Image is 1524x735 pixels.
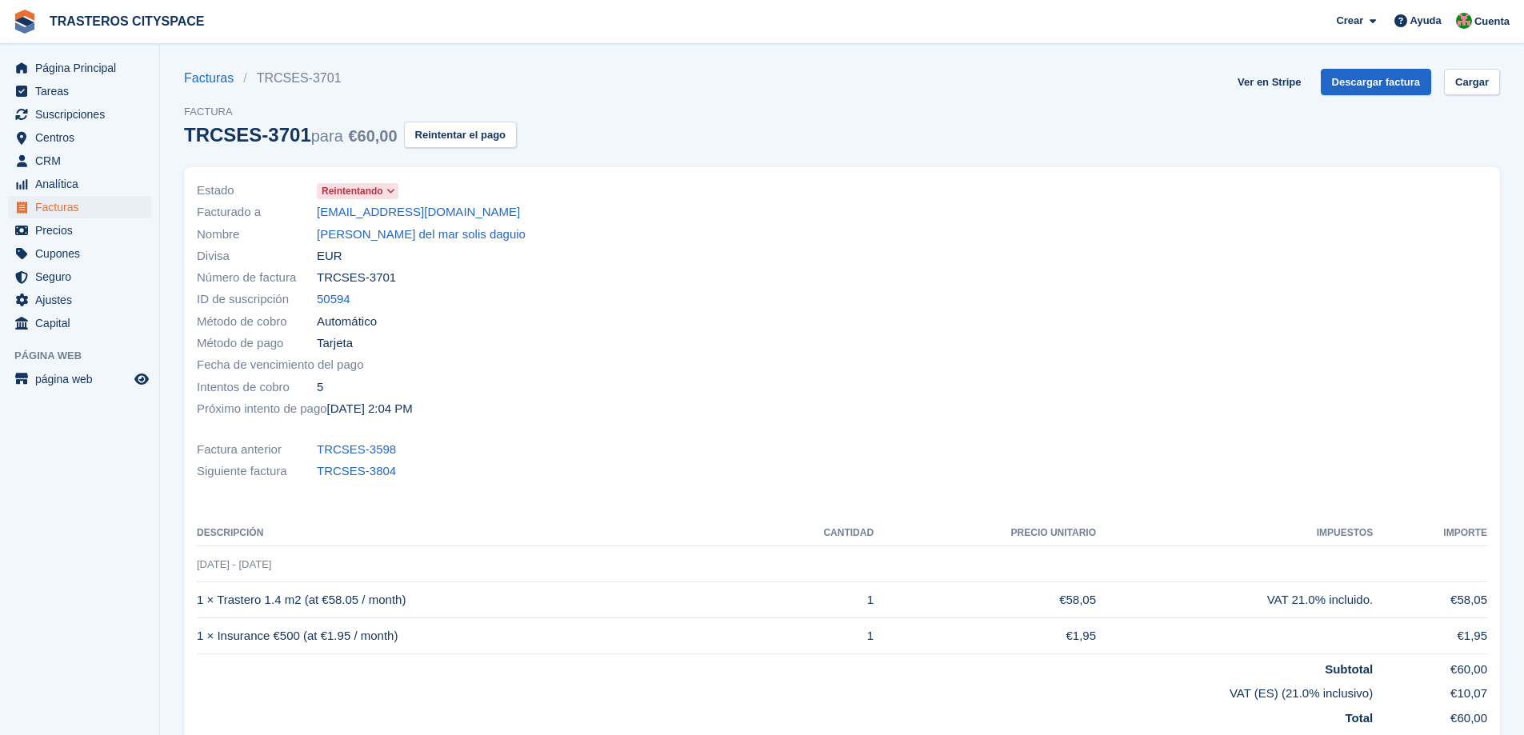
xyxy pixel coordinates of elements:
span: Suscripciones [35,103,131,126]
span: Ayuda [1410,13,1442,29]
span: Analítica [35,173,131,195]
span: Capital [35,312,131,334]
span: Número de factura [197,269,317,287]
a: menu [8,150,151,172]
td: €1,95 [874,618,1096,654]
a: Vista previa de la tienda [132,369,151,389]
a: menu [8,103,151,126]
td: €58,05 [1373,582,1487,618]
a: Reintentando [317,182,398,200]
td: 1 × Insurance €500 (at €1.95 / month) [197,618,742,654]
span: Factura [184,104,517,120]
span: Cupones [35,242,131,265]
strong: Total [1345,711,1373,725]
a: menu [8,242,151,265]
span: Precios [35,219,131,242]
span: Tareas [35,80,131,102]
span: Nombre [197,226,317,244]
td: €10,07 [1373,678,1487,703]
img: stora-icon-8386f47178a22dfd0bd8f6a31ec36ba5ce8667c1dd55bd0f319d3a0aa187defe.svg [13,10,37,34]
span: Centros [35,126,131,149]
td: 1 [742,582,874,618]
a: Facturas [184,69,243,88]
span: Automático [317,313,377,331]
a: TRASTEROS CITYSPACE [43,8,211,34]
span: TRCSES-3701 [317,269,396,287]
img: CitySpace [1456,13,1472,29]
span: €60,00 [348,127,397,145]
a: Cargar [1444,69,1500,95]
a: TRCSES-3804 [317,462,396,481]
span: Método de pago [197,334,317,353]
a: menu [8,312,151,334]
span: Intentos de cobro [197,378,317,397]
span: Facturado a [197,203,317,222]
a: menu [8,126,151,149]
td: €60,00 [1373,703,1487,728]
time: 2025-10-01 12:04:00 UTC [327,400,413,418]
a: menu [8,173,151,195]
a: Ver en Stripe [1231,69,1307,95]
a: [EMAIL_ADDRESS][DOMAIN_NAME] [317,203,520,222]
span: Página Principal [35,57,131,79]
span: Método de cobro [197,313,317,331]
span: Cuenta [1474,14,1510,30]
th: Descripción [197,521,742,546]
span: CRM [35,150,131,172]
a: menú [8,368,151,390]
th: Precio unitario [874,521,1096,546]
span: Estado [197,182,317,200]
td: €1,95 [1373,618,1487,654]
a: menu [8,289,151,311]
a: menu [8,196,151,218]
span: Seguro [35,266,131,288]
nav: breadcrumbs [184,69,517,88]
div: TRCSES-3701 [184,124,398,146]
a: Descargar factura [1321,69,1432,95]
td: 1 [742,618,874,654]
td: €60,00 [1373,653,1487,678]
span: ID de suscripción [197,290,317,309]
td: €58,05 [874,582,1096,618]
button: Reintentar el pago [404,122,517,148]
span: Fecha de vencimiento del pago [197,356,363,374]
span: Facturas [35,196,131,218]
span: Factura anterior [197,441,317,459]
span: Divisa [197,247,317,266]
span: Reintentando [322,184,383,198]
a: TRCSES-3598 [317,441,396,459]
span: Crear [1336,13,1363,29]
th: CANTIDAD [742,521,874,546]
a: menu [8,266,151,288]
a: menu [8,80,151,102]
td: 1 × Trastero 1.4 m2 (at €58.05 / month) [197,582,742,618]
span: para [311,127,343,145]
span: Tarjeta [317,334,353,353]
span: Siguiente factura [197,462,317,481]
span: Ajustes [35,289,131,311]
div: VAT 21.0% incluido. [1096,591,1373,609]
th: Impuestos [1096,521,1373,546]
a: menu [8,57,151,79]
td: VAT (ES) (21.0% inclusivo) [197,678,1373,703]
th: Importe [1373,521,1487,546]
span: Página web [14,348,159,364]
span: Próximo intento de pago [197,400,327,418]
a: [PERSON_NAME] del mar solis daguio [317,226,526,244]
span: 5 [317,378,323,397]
a: 50594 [317,290,350,309]
a: menu [8,219,151,242]
span: EUR [317,247,342,266]
strong: Subtotal [1325,662,1373,676]
span: página web [35,368,131,390]
span: [DATE] - [DATE] [197,558,271,570]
